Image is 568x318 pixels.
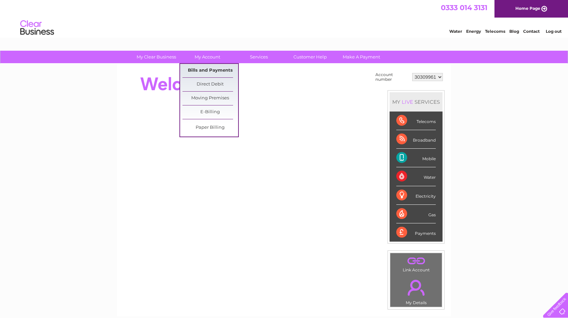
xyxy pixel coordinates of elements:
[509,29,519,34] a: Blog
[396,223,436,242] div: Payments
[485,29,505,34] a: Telecoms
[182,64,238,77] a: Bills and Payments
[400,99,415,105] div: LIVE
[390,92,443,112] div: MY SERVICES
[182,78,238,91] a: Direct Debit
[466,29,481,34] a: Energy
[180,51,235,63] a: My Account
[392,276,440,299] a: .
[396,130,436,149] div: Broadband
[396,149,436,167] div: Mobile
[396,167,436,186] div: Water
[392,255,440,267] a: .
[129,51,184,63] a: My Clear Business
[390,274,442,307] td: My Details
[396,186,436,205] div: Electricity
[374,71,410,83] td: Account number
[441,3,487,12] a: 0333 014 3131
[449,29,462,34] a: Water
[182,121,238,134] a: Paper Billing
[182,105,238,119] a: E-Billing
[396,112,436,130] div: Telecoms
[523,29,540,34] a: Contact
[334,51,389,63] a: Make A Payment
[182,92,238,105] a: Moving Premises
[282,51,338,63] a: Customer Help
[20,18,54,38] img: logo.png
[546,29,562,34] a: Log out
[396,205,436,223] div: Gas
[390,253,442,274] td: Link Account
[125,4,444,33] div: Clear Business is a trading name of Verastar Limited (registered in [GEOGRAPHIC_DATA] No. 3667643...
[231,51,287,63] a: Services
